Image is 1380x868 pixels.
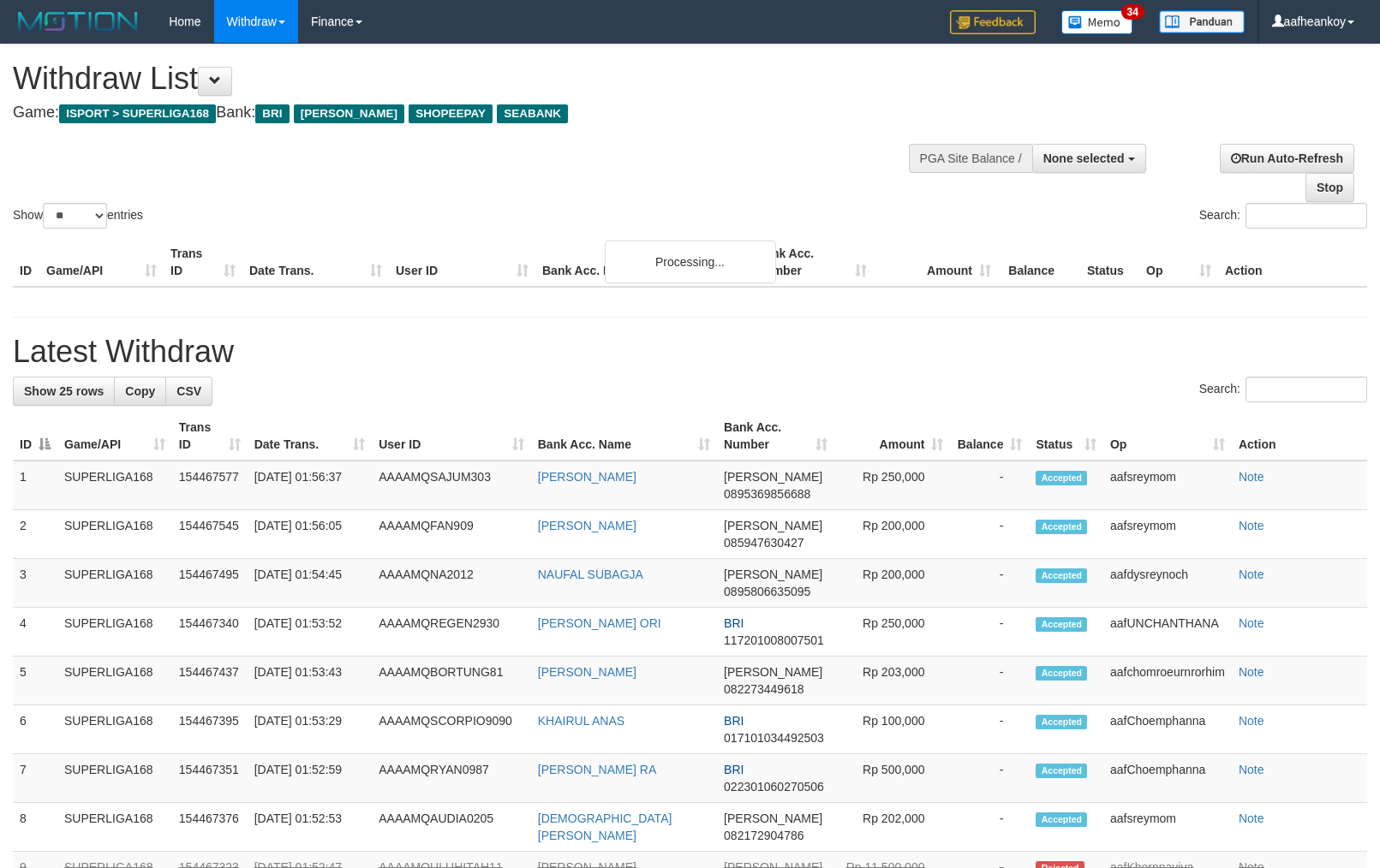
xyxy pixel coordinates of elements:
[1121,4,1144,20] span: 34
[176,384,201,398] span: CSV
[13,461,57,510] td: 1
[248,412,373,461] th: Date Trans.: activate to sort column ascending
[255,104,289,123] span: BRI
[834,803,951,852] td: Rp 202,000
[1103,608,1232,657] td: aafUNCHANTHANA
[39,238,164,287] th: Game/API
[242,238,389,287] th: Date Trans.
[248,657,373,705] td: [DATE] 01:53:43
[724,714,744,728] span: BRI
[1036,568,1087,583] span: Accepted
[172,461,248,510] td: 154467577
[372,657,531,705] td: AAAAMQBORTUNG81
[950,705,1029,754] td: -
[43,203,107,229] select: Showentries
[13,62,903,96] h1: Withdraw List
[1061,10,1133,34] img: Button%20Memo.svg
[834,705,951,754] td: Rp 100,000
[531,412,717,461] th: Bank Acc. Name: activate to sort column ascending
[59,104,216,123] span: ISPORT > SUPERLIGA168
[57,803,172,852] td: SUPERLIGA168
[834,412,951,461] th: Amount: activate to sort column ascending
[1103,803,1232,852] td: aafsreymom
[1036,764,1087,778] span: Accepted
[497,104,568,123] span: SEABANK
[125,384,155,398] span: Copy
[1305,173,1354,202] a: Stop
[834,559,951,608] td: Rp 200,000
[724,536,804,550] span: Copy 085947630427 to clipboard
[294,104,404,123] span: [PERSON_NAME]
[874,238,998,287] th: Amount
[834,510,951,559] td: Rp 200,000
[57,510,172,559] td: SUPERLIGA168
[172,705,248,754] td: 154467395
[1139,238,1218,287] th: Op
[248,705,373,754] td: [DATE] 01:53:29
[1036,666,1087,681] span: Accepted
[724,829,804,842] span: Copy 082172904786 to clipboard
[57,705,172,754] td: SUPERLIGA168
[1032,144,1146,173] button: None selected
[1103,705,1232,754] td: aafChoemphanna
[538,519,636,532] a: [PERSON_NAME]
[57,754,172,803] td: SUPERLIGA168
[372,608,531,657] td: AAAAMQREGEN2930
[605,241,776,283] div: Processing...
[1103,412,1232,461] th: Op: activate to sort column ascending
[172,412,248,461] th: Trans ID: activate to sort column ascending
[724,470,822,484] span: [PERSON_NAME]
[1103,754,1232,803] td: aafChoemphanna
[724,763,744,776] span: BRI
[172,657,248,705] td: 154467437
[1239,812,1264,825] a: Note
[1239,568,1264,581] a: Note
[172,608,248,657] td: 154467340
[834,608,951,657] td: Rp 250,000
[750,238,874,287] th: Bank Acc. Number
[724,616,744,630] span: BRI
[1036,617,1087,632] span: Accepted
[1239,470,1264,484] a: Note
[389,238,535,287] th: User ID
[57,657,172,705] td: SUPERLIGA168
[114,377,166,406] a: Copy
[1043,152,1125,165] span: None selected
[538,616,661,630] a: [PERSON_NAME] ORI
[13,608,57,657] td: 4
[950,803,1029,852] td: -
[1246,377,1367,402] input: Search:
[724,780,824,794] span: Copy 022301060270506 to clipboard
[24,384,104,398] span: Show 25 rows
[172,559,248,608] td: 154467495
[724,487,810,501] span: Copy 0895369856688 to clipboard
[1103,657,1232,705] td: aafchomroeurnrorhim
[372,754,531,803] td: AAAAMQRYAN0987
[172,754,248,803] td: 154467351
[248,510,373,559] td: [DATE] 01:56:05
[909,144,1032,173] div: PGA Site Balance /
[724,665,822,679] span: [PERSON_NAME]
[1239,714,1264,728] a: Note
[1036,520,1087,534] span: Accepted
[950,412,1029,461] th: Balance: activate to sort column ascending
[13,510,57,559] td: 2
[1103,559,1232,608] td: aafdysreynoch
[57,559,172,608] td: SUPERLIGA168
[1199,377,1367,402] label: Search:
[13,754,57,803] td: 7
[724,731,824,745] span: Copy 017101034492503 to clipboard
[1029,412,1103,461] th: Status: activate to sort column ascending
[724,812,822,825] span: [PERSON_NAME]
[248,754,373,803] td: [DATE] 01:52:59
[248,608,373,657] td: [DATE] 01:53:52
[950,10,1036,34] img: Feedback.jpg
[409,104,493,123] span: SHOPEEPAY
[1103,510,1232,559] td: aafsreymom
[13,335,1367,369] h1: Latest Withdraw
[13,705,57,754] td: 6
[1103,461,1232,510] td: aafsreymom
[372,510,531,559] td: AAAAMQFAN909
[13,203,143,229] label: Show entries
[950,608,1029,657] td: -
